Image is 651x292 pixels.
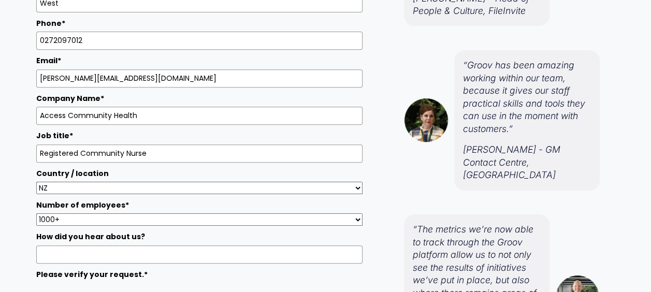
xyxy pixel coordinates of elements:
input: Type your email [36,69,363,87]
label: Job title* [36,130,363,141]
label: Please verify your request.* [36,269,363,280]
em: [PERSON_NAME] - GM Contact Centre, [GEOGRAPHIC_DATA] [463,144,563,180]
label: Email* [36,55,363,66]
label: Phone* [36,18,363,29]
label: Number of employees* [36,199,363,211]
label: Country / location [36,168,363,179]
label: Company Name* [36,93,363,104]
input: Type your phone number [36,32,363,50]
em: “Groov has been amazing working within our team, because it gives our staff practical skills and ... [463,60,588,134]
label: How did you hear about us? [36,231,363,242]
